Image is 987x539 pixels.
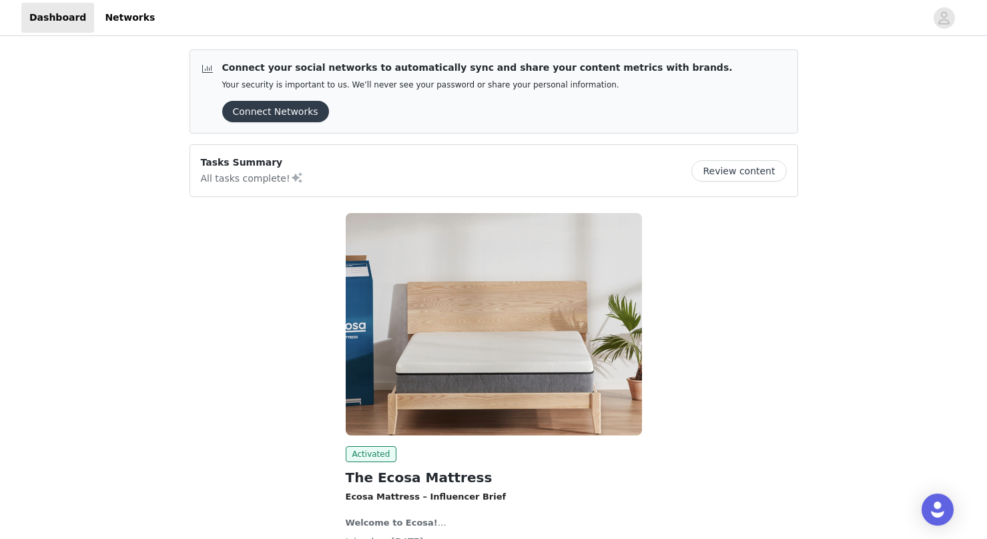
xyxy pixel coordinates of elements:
p: All tasks complete! [201,170,304,186]
a: Networks [97,3,163,33]
button: Connect Networks [222,101,329,122]
span: Activated [346,446,397,462]
a: Dashboard [21,3,94,33]
h2: The Ecosa Mattress [346,468,642,488]
p: Tasks Summary [201,156,304,170]
button: Review content [691,160,786,182]
p: We’re so excited to partner with you. [346,516,642,530]
div: Open Intercom Messenger [922,494,954,526]
div: avatar [938,7,950,29]
p: Connect your social networks to automatically sync and share your content metrics with brands. [222,61,733,75]
p: Your security is important to us. We’ll never see your password or share your personal information. [222,80,733,90]
strong: Welcome to Ecosa! [346,518,438,528]
strong: Ecosa Mattress – Influencer Brief [346,492,507,502]
img: Ecosa [346,213,642,435]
